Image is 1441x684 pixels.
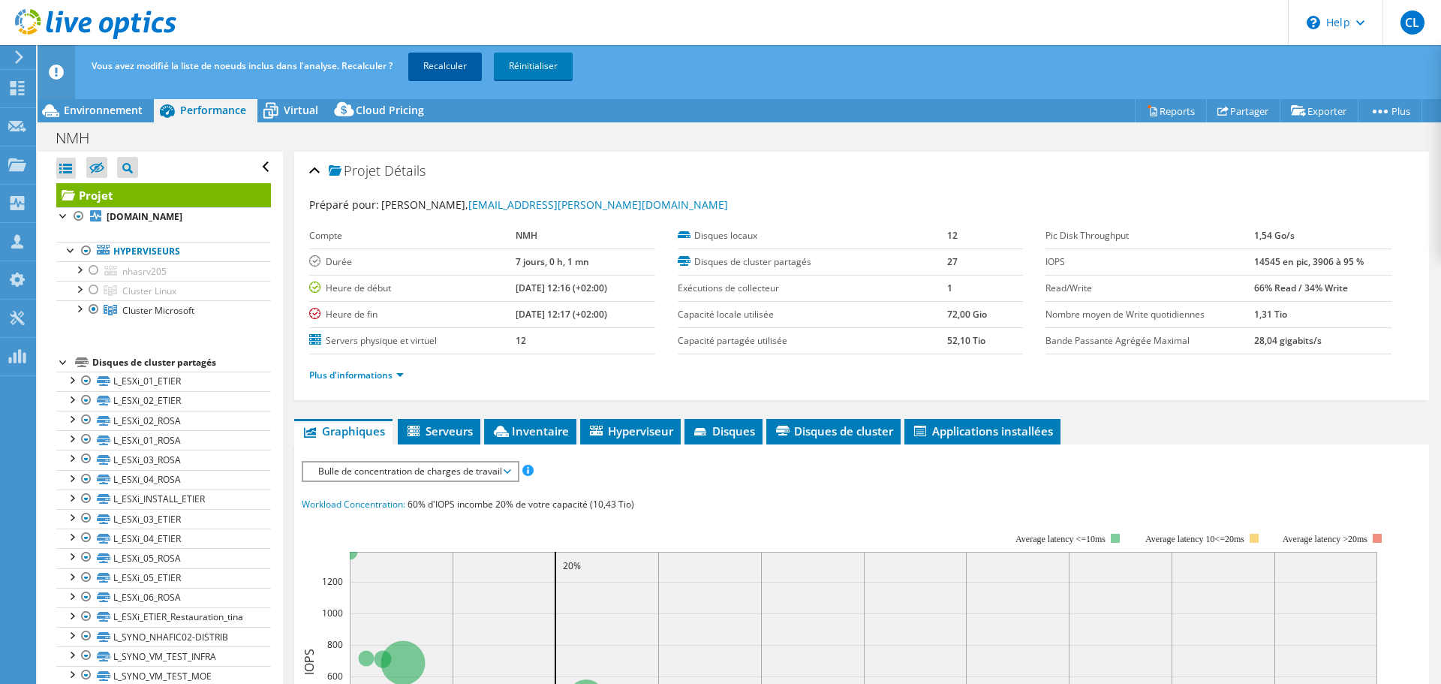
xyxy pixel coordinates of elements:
span: Projet [329,164,381,179]
label: Exécutions de collecteur [678,281,947,296]
b: 12 [947,229,958,242]
text: Average latency >20ms [1283,534,1367,544]
a: L_SYNO_VM_TEST_INFRA [56,646,271,666]
a: L_ESXi_04_ETIER [56,529,271,548]
b: 27 [947,255,958,268]
span: Applications installées [912,423,1053,438]
svg: \n [1307,16,1320,29]
a: L_ESXi_05_ETIER [56,568,271,588]
span: Workload Concentration: [302,498,405,511]
span: Vous avez modifié la liste de noeuds inclus dans l'analyse. Recalculer ? [92,59,393,72]
text: IOPS [301,649,317,675]
label: Compte [309,228,515,243]
a: L_ESXi_05_ROSA [56,548,271,568]
span: Hyperviseur [588,423,673,438]
b: 1,31 Tio [1254,308,1287,321]
b: NMH [516,229,537,242]
span: Inventaire [492,423,569,438]
span: Performance [180,103,246,117]
a: [DOMAIN_NAME] [56,207,271,227]
span: Serveurs [405,423,473,438]
label: Préparé pour: [309,197,379,212]
a: nhasrv205 [56,261,271,281]
tspan: Average latency 10<=20ms [1145,534,1244,544]
span: nhasrv205 [122,265,167,278]
a: Cluster Linux [56,281,271,300]
span: Disques de cluster [774,423,893,438]
a: Exporter [1280,99,1358,122]
span: Disques [692,423,755,438]
b: 28,04 gigabits/s [1254,334,1322,347]
b: 1 [947,282,952,294]
a: Recalculer [408,53,482,80]
a: L_ESXi_03_ROSA [56,450,271,469]
a: Hyperviseurs [56,242,271,261]
a: Projet [56,183,271,207]
span: Cloud Pricing [356,103,424,117]
b: 12 [516,334,526,347]
span: Graphiques [302,423,385,438]
a: Cluster Microsoft [56,300,271,320]
a: Plus d'informations [309,369,404,381]
span: Cluster Linux [122,285,176,297]
a: L_ESXi_01_ROSA [56,430,271,450]
b: [DOMAIN_NAME] [107,210,182,223]
label: Bande Passante Agrégée Maximal [1045,333,1254,348]
span: Environnement [64,103,143,117]
a: L_ESXi_04_ROSA [56,470,271,490]
label: Capacité locale utilisée [678,307,947,322]
a: [EMAIL_ADDRESS][PERSON_NAME][DOMAIN_NAME] [468,197,728,212]
b: 52,10 Tio [947,334,985,347]
a: Réinitialiser [494,53,573,80]
b: [DATE] 12:16 (+02:00) [516,282,607,294]
label: Disques de cluster partagés [678,255,947,270]
label: Read/Write [1045,281,1254,296]
a: L_ESXi_ETIER_Restauration_tina [56,607,271,627]
label: Nombre moyen de Write quotidiennes [1045,307,1254,322]
b: 14545 en pic, 3906 à 95 % [1254,255,1364,268]
label: Disques locaux [678,228,947,243]
label: Capacité partagée utilisée [678,333,947,348]
a: L_SYNO_NHAFIC02-DISTRIB [56,627,271,646]
tspan: Average latency <=10ms [1015,534,1106,544]
text: 1000 [322,607,343,619]
div: Disques de cluster partagés [92,354,271,372]
span: CL [1400,11,1424,35]
a: L_ESXi_01_ETIER [56,372,271,391]
span: Bulle de concentration de charges de travail [311,463,510,481]
a: Plus [1358,99,1422,122]
b: [DATE] 12:17 (+02:00) [516,308,607,321]
label: Servers physique et virtuel [309,333,515,348]
text: 1200 [322,575,343,588]
a: L_ESXi_06_ROSA [56,588,271,607]
label: Heure de fin [309,307,515,322]
text: 600 [327,670,343,682]
span: Détails [384,161,426,179]
b: 1,54 Go/s [1254,229,1295,242]
b: 7 jours, 0 h, 1 mn [516,255,589,268]
span: Cluster Microsoft [122,304,194,317]
label: IOPS [1045,255,1254,270]
span: 60% d'IOPS incombe 20% de votre capacité (10,43 Tio) [408,498,634,511]
a: L_ESXi_INSTALL_ETIER [56,490,271,509]
label: Pic Disk Throughput [1045,228,1254,243]
b: 72,00 Gio [947,308,987,321]
a: L_ESXi_02_ETIER [56,391,271,411]
label: Heure de début [309,281,515,296]
a: L_ESXi_02_ROSA [56,411,271,430]
a: Reports [1135,99,1207,122]
text: 20% [563,559,581,572]
span: [PERSON_NAME], [381,197,728,212]
b: 66% Read / 34% Write [1254,282,1348,294]
span: Virtual [284,103,318,117]
h1: NMH [49,130,113,146]
label: Durée [309,255,515,270]
a: Partager [1206,99,1280,122]
text: 800 [327,638,343,651]
a: L_ESXi_03_ETIER [56,509,271,529]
